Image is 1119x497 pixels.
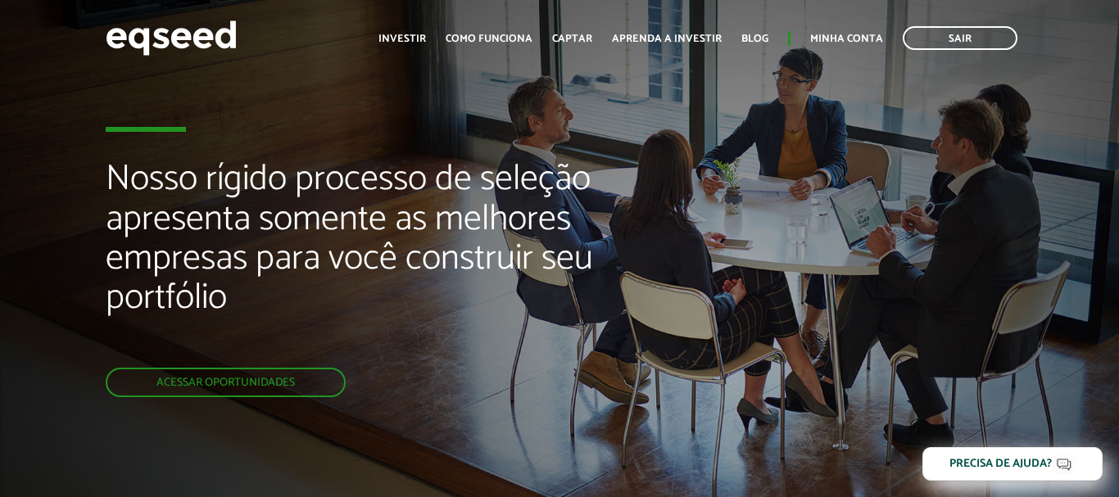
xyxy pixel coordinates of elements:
[552,34,592,44] a: Captar
[106,16,237,60] img: EqSeed
[106,368,346,397] a: Acessar oportunidades
[446,34,532,44] a: Como funciona
[612,34,722,44] a: Aprenda a investir
[903,26,1017,50] a: Sair
[378,34,426,44] a: Investir
[810,34,883,44] a: Minha conta
[741,34,768,44] a: Blog
[106,160,641,368] h2: Nosso rígido processo de seleção apresenta somente as melhores empresas para você construir seu p...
